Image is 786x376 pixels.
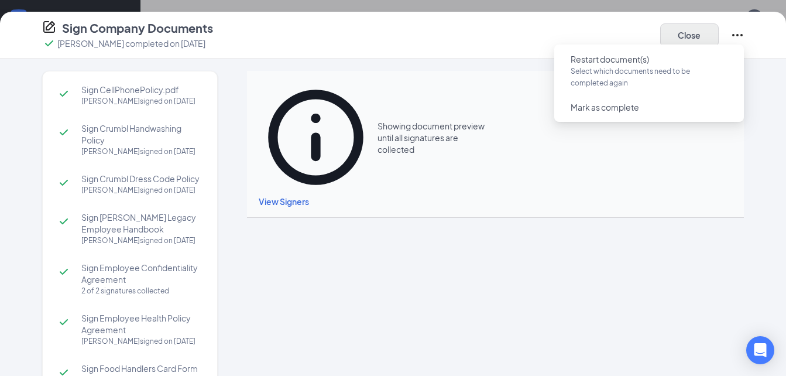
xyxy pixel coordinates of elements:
svg: CompanyDocumentIcon [42,20,56,34]
div: [PERSON_NAME] signed on [DATE] [81,184,201,196]
span: Sign Food Handlers Card Form [81,363,201,374]
span: Sign Employee Confidentiality Agreement [81,262,201,285]
button: Mark as complete [561,98,648,117]
svg: Checkmark [57,176,71,190]
svg: Checkmark [57,265,71,279]
span: Sign Crumbl Handwashing Policy [81,122,201,146]
span: Sign [PERSON_NAME] Legacy Employee Handbook [81,211,201,235]
span: Showing document preview until all signatures are collected [377,120,490,155]
svg: Info [259,80,373,195]
h4: Sign Company Documents [62,20,213,36]
span: Sign CellPhonePolicy.pdf [81,84,201,95]
svg: Checkmark [42,36,56,50]
p: Select which documents need to be completed again [571,66,727,89]
svg: Ellipses [730,28,744,42]
div: [PERSON_NAME] signed on [DATE] [81,336,201,347]
span: Mark as complete [571,101,639,113]
div: 2 of 2 signatures collected [81,285,201,297]
div: Open Intercom Messenger [746,336,774,364]
svg: Checkmark [57,214,71,228]
svg: Checkmark [57,315,71,329]
p: [PERSON_NAME] completed on [DATE] [57,37,205,49]
div: [PERSON_NAME] signed on [DATE] [81,95,201,107]
button: Restart document(s)Select which documents need to be completed again [561,50,737,92]
div: [PERSON_NAME] signed on [DATE] [81,235,201,247]
span: View Signers [259,196,309,207]
svg: Checkmark [57,125,71,139]
span: Sign Employee Health Policy Agreement [81,312,201,336]
button: Close [660,23,719,47]
div: [PERSON_NAME] signed on [DATE] [81,146,201,158]
svg: Checkmark [57,87,71,101]
span: Restart document(s) [571,53,649,65]
span: Sign Crumbl Dress Code Policy [81,173,201,184]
